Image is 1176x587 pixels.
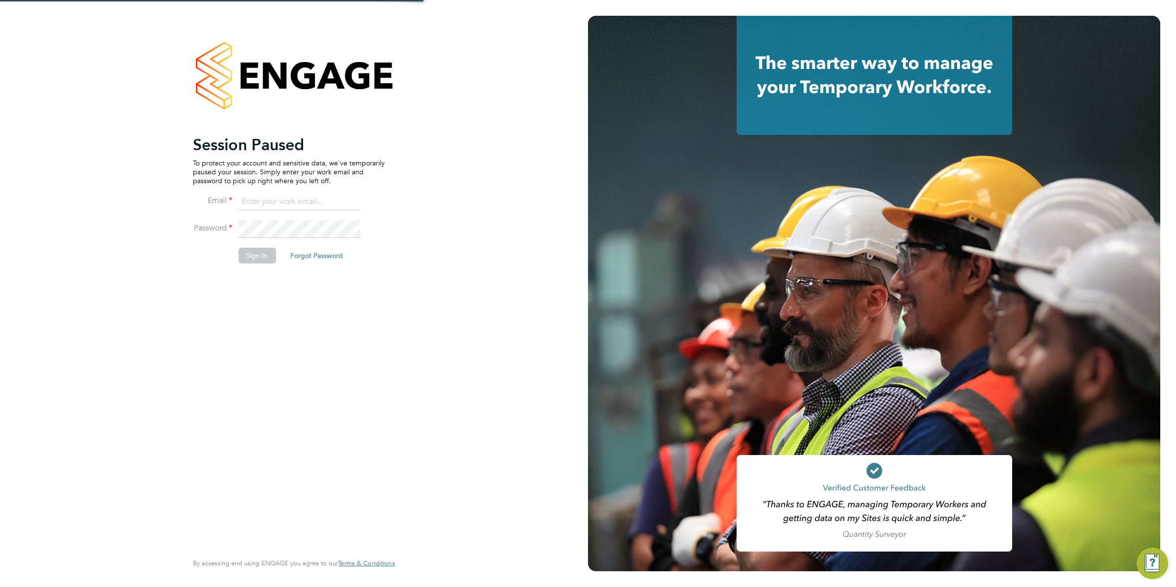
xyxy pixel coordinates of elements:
button: Engage Resource Center [1137,548,1168,579]
label: Password [193,223,232,233]
input: Enter your work email... [238,193,360,211]
p: To protect your account and sensitive data, we've temporarily paused your session. Simply enter y... [193,159,385,186]
a: Terms & Conditions [338,559,395,567]
span: By accessing and using ENGAGE you agree to our [193,559,395,567]
label: Email [193,196,232,206]
button: Sign In [238,248,276,263]
h2: Session Paused [193,135,385,155]
button: Forgot Password [282,248,351,263]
